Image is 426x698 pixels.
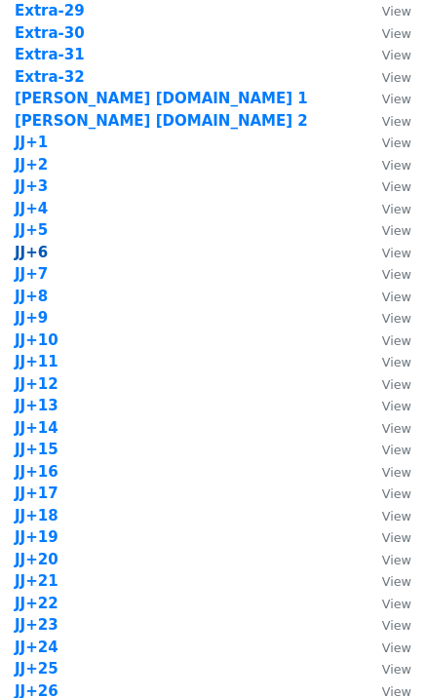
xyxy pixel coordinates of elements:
[15,528,58,546] a: JJ+19
[15,156,48,174] a: JJ+2
[382,530,411,545] small: View
[15,177,48,195] a: JJ+3
[15,353,58,370] a: JJ+11
[15,463,58,481] a: JJ+16
[363,441,411,458] a: View
[363,551,411,568] a: View
[363,112,411,130] a: View
[363,288,411,305] a: View
[363,177,411,195] a: View
[15,572,58,590] strong: JJ+21
[15,551,58,568] a: JJ+20
[363,485,411,502] a: View
[329,604,426,698] iframe: Chat Widget
[382,48,411,62] small: View
[15,660,58,678] a: JJ+25
[15,639,58,656] a: JJ+24
[363,595,411,612] a: View
[15,221,48,239] a: JJ+5
[363,46,411,63] a: View
[382,70,411,85] small: View
[382,509,411,523] small: View
[363,156,411,174] a: View
[382,377,411,392] small: View
[15,90,308,107] a: [PERSON_NAME] [DOMAIN_NAME] 1
[363,90,411,107] a: View
[15,375,58,393] a: JJ+12
[363,528,411,546] a: View
[363,309,411,327] a: View
[382,421,411,436] small: View
[363,419,411,437] a: View
[382,333,411,348] small: View
[382,92,411,106] small: View
[15,2,85,19] strong: Extra-29
[15,134,48,151] a: JJ+1
[15,485,58,502] a: JJ+17
[363,24,411,42] a: View
[15,616,58,634] a: JJ+23
[382,399,411,413] small: View
[15,265,48,283] a: JJ+7
[382,597,411,611] small: View
[363,397,411,414] a: View
[15,309,48,327] a: JJ+9
[363,244,411,261] a: View
[363,134,411,151] a: View
[382,311,411,326] small: View
[15,507,58,524] a: JJ+18
[363,200,411,217] a: View
[382,246,411,260] small: View
[382,223,411,238] small: View
[382,136,411,150] small: View
[382,267,411,282] small: View
[15,397,58,414] a: JJ+13
[15,288,48,305] strong: JJ+8
[363,221,411,239] a: View
[363,68,411,86] a: View
[15,112,308,130] a: [PERSON_NAME] [DOMAIN_NAME] 2
[15,200,48,217] a: JJ+4
[15,68,85,86] a: Extra-32
[15,595,58,612] a: JJ+22
[382,355,411,369] small: View
[15,419,58,437] a: JJ+14
[15,441,58,458] strong: JJ+15
[363,463,411,481] a: View
[382,4,411,19] small: View
[382,26,411,41] small: View
[382,443,411,457] small: View
[363,2,411,19] a: View
[382,158,411,173] small: View
[15,244,48,261] a: JJ+6
[363,331,411,349] a: View
[382,486,411,501] small: View
[363,507,411,524] a: View
[15,46,85,63] a: Extra-31
[15,24,85,42] a: Extra-30
[363,572,411,590] a: View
